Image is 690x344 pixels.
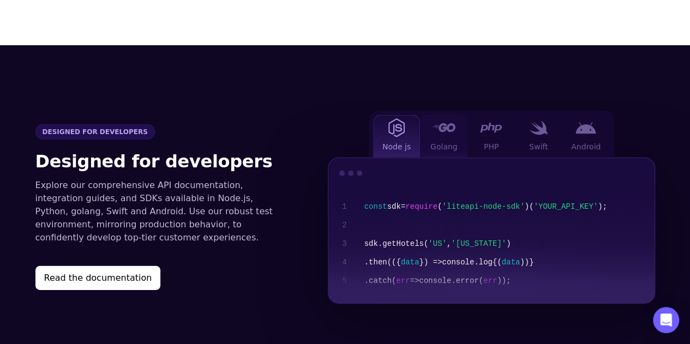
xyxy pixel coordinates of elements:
span: )); [497,276,511,285]
button: Read the documentation [35,266,161,290]
span: require [405,202,437,211]
span: 'US' [428,239,447,248]
span: data [401,258,419,267]
span: ( [479,276,483,285]
span: console. [442,258,478,267]
span: console. [419,276,455,285]
span: ( [437,202,442,211]
span: (( [387,258,397,267]
span: .catch [364,276,392,285]
span: 'liteapi-node-sdk' [442,202,524,211]
span: error [456,276,479,285]
span: '[US_STATE]' [451,239,506,248]
span: ) [525,202,529,211]
span: err [396,276,410,285]
div: 1 2 3 4 5 [328,189,356,303]
span: log [479,258,493,267]
span: Node js [382,141,411,152]
span: err [483,276,497,285]
span: => [410,276,419,285]
p: Explore our comprehensive API documentation, integration guides, and SDKs available in Node.js, P... [35,179,284,244]
span: sdk [387,202,401,211]
img: Node js [388,118,405,137]
img: Android [575,122,596,134]
span: 'YOUR_API_KEY' [533,202,598,211]
span: Android [571,141,601,152]
span: .getHotels( [378,239,428,248]
span: { [396,258,400,267]
span: ) [506,239,511,248]
span: .then [364,258,387,267]
div: Open Intercom Messenger [653,307,679,333]
span: const [364,202,387,211]
span: data [502,258,520,267]
span: Golang [430,141,458,152]
span: = [401,202,405,211]
h2: Designed for developers [35,148,284,174]
span: Designed for developers [35,124,155,140]
img: Swift [529,120,548,135]
span: ))} [520,258,533,267]
span: {( [493,258,502,267]
span: , [447,239,451,248]
img: Golang [432,123,455,132]
span: }) => [419,258,442,267]
span: PHP [484,141,499,152]
span: ); [598,202,607,211]
a: Read the documentation [35,266,284,290]
span: ( [392,276,396,285]
span: Swift [529,141,548,152]
img: PHP [480,123,502,133]
span: sdk [364,239,378,248]
span: ( [529,202,533,211]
